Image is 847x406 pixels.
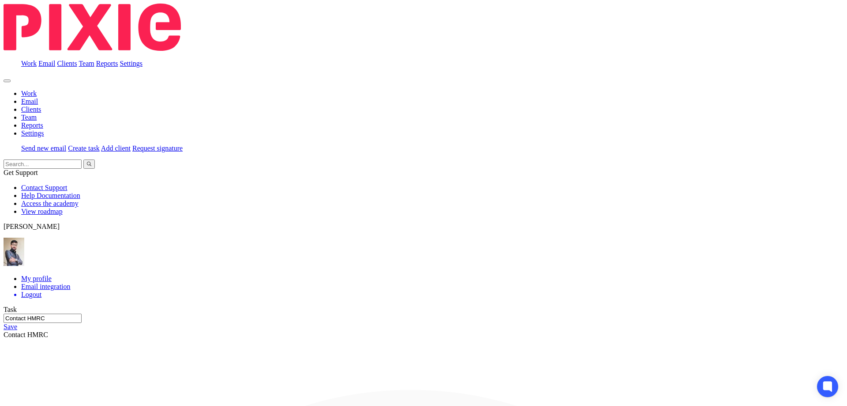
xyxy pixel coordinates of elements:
[21,200,79,207] a: Access the academy
[4,223,843,231] p: [PERSON_NAME]
[21,106,41,113] a: Clients
[4,306,17,313] label: Task
[21,121,43,129] a: Reports
[4,238,24,266] img: Pixie%2002.jpg
[101,144,131,152] a: Add client
[96,60,118,67] a: Reports
[4,323,17,330] a: Save
[21,291,843,299] a: Logout
[79,60,94,67] a: Team
[21,60,37,67] a: Work
[83,159,95,169] button: Search
[4,169,38,176] span: Get Support
[21,192,80,199] a: Help Documentation
[21,291,41,298] span: Logout
[57,60,77,67] a: Clients
[38,60,55,67] a: Email
[4,4,181,51] img: Pixie
[4,314,843,339] div: Contact HMRC
[132,144,183,152] a: Request signature
[21,98,38,105] a: Email
[4,159,82,169] input: Search
[21,114,37,121] a: Team
[4,331,843,339] div: Contact HMRC
[21,275,52,282] a: My profile
[21,184,67,191] a: Contact Support
[21,90,37,97] a: Work
[21,283,71,290] a: Email integration
[120,60,143,67] a: Settings
[21,208,63,215] a: View roadmap
[21,144,66,152] a: Send new email
[21,129,44,137] a: Settings
[68,144,100,152] a: Create task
